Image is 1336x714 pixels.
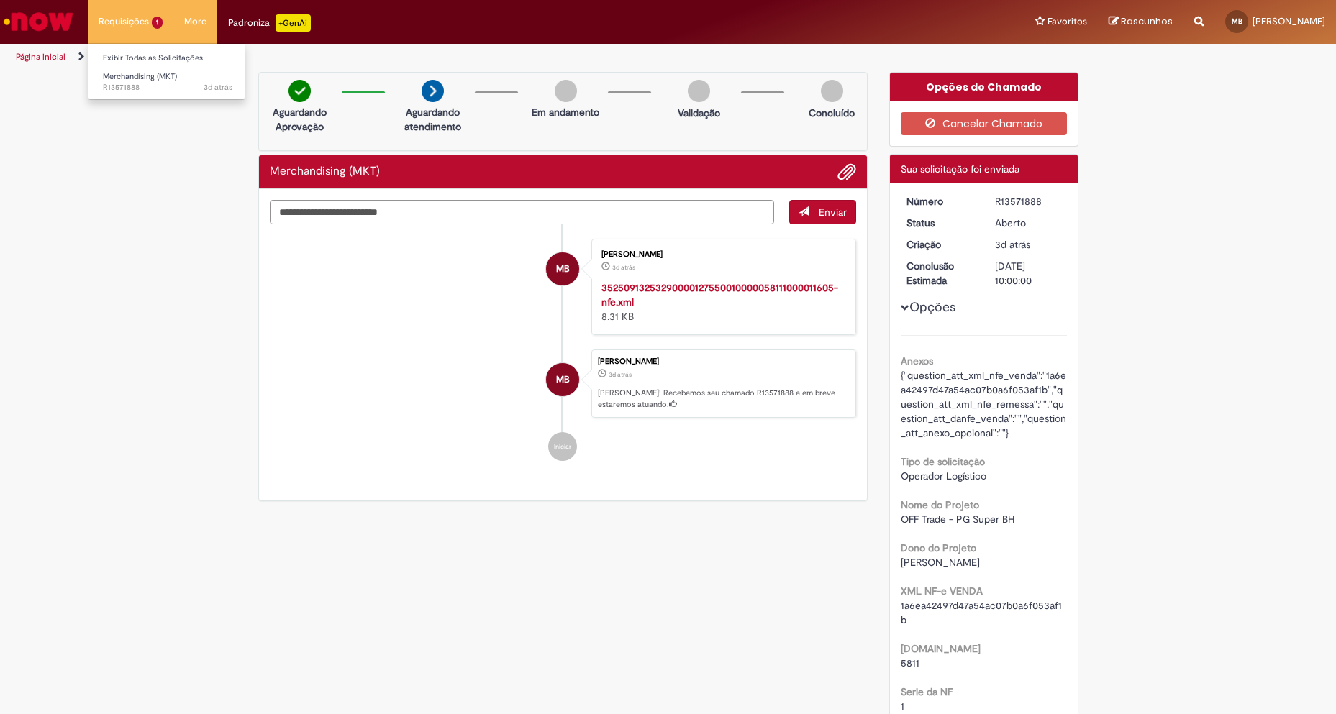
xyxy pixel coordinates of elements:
[901,642,981,655] b: [DOMAIN_NAME]
[103,82,232,93] span: R13571888
[532,105,599,119] p: Em andamento
[270,224,857,476] ul: Histórico de tíquete
[896,259,984,288] dt: Conclusão Estimada
[995,194,1062,209] div: R13571888
[901,656,919,669] span: 5811
[265,105,335,134] p: Aguardando Aprovação
[601,281,838,308] a: 35250913253290000127550010000058111000011605-nfe.xml
[228,14,311,32] div: Padroniza
[901,455,985,468] b: Tipo de solicitação
[1,7,76,36] img: ServiceNow
[896,237,984,252] dt: Criação
[901,369,1066,439] span: {"question_att_xml_nfe_venda":"1a6ea42497d47a54ac07b0a6f053af1b","question_att_xml_nfe_remessa":"...
[896,194,984,209] dt: Número
[901,700,904,713] span: 1
[612,263,635,272] time: 26/09/2025 16:56:34
[901,585,983,598] b: XML NF-e VENDA
[819,206,847,219] span: Enviar
[609,370,632,379] time: 26/09/2025 17:02:35
[896,216,984,230] dt: Status
[995,238,1030,251] time: 26/09/2025 17:02:35
[598,388,848,410] p: [PERSON_NAME]! Recebemos seu chamado R13571888 e em breve estaremos atuando.
[688,80,710,102] img: img-circle-grey.png
[422,80,444,102] img: arrow-next.png
[995,237,1062,252] div: 26/09/2025 17:02:35
[612,263,635,272] span: 3d atrás
[901,556,980,569] span: [PERSON_NAME]
[556,252,570,286] span: MB
[901,599,1062,626] span: 1a6ea42497d47a54ac07b0a6f053af1b
[809,106,855,120] p: Concluído
[901,541,976,554] b: Dono do Projeto
[601,250,841,259] div: [PERSON_NAME]
[270,200,775,224] textarea: Digite sua mensagem aqui...
[901,513,1014,526] span: OFF Trade - PG Super BH
[821,80,843,102] img: img-circle-grey.png
[601,280,841,324] div: 8.31 KB
[1109,15,1173,29] a: Rascunhos
[995,238,1030,251] span: 3d atrás
[546,363,579,396] div: Marcelo Bomfim
[288,80,311,102] img: check-circle-green.png
[837,163,856,181] button: Adicionar anexos
[270,165,380,178] h2: Merchandising (MKT) Histórico de tíquete
[901,112,1067,135] button: Cancelar Chamado
[270,349,857,418] li: Marcelo Bomfim
[88,50,247,66] a: Exibir Todas as Solicitações
[609,370,632,379] span: 3d atrás
[204,82,232,93] time: 26/09/2025 17:02:37
[995,216,1062,230] div: Aberto
[1121,14,1173,28] span: Rascunhos
[1232,17,1242,26] span: MB
[398,105,468,134] p: Aguardando atendimento
[1048,14,1087,29] span: Favoritos
[184,14,206,29] span: More
[16,51,65,63] a: Página inicial
[546,252,579,285] div: Marcelo Bomfim
[103,71,177,82] span: Merchandising (MKT)
[890,73,1078,101] div: Opções do Chamado
[901,354,933,367] b: Anexos
[901,163,1019,175] span: Sua solicitação foi enviada
[556,362,570,397] span: MB
[152,17,163,29] span: 1
[276,14,311,32] p: +GenAi
[204,82,232,93] span: 3d atrás
[901,685,953,698] b: Serie da NF
[11,44,880,70] ul: Trilhas de página
[598,357,848,366] div: [PERSON_NAME]
[88,69,247,96] a: Aberto R13571888 : Merchandising (MKT)
[88,43,245,100] ul: Requisições
[901,498,979,511] b: Nome do Projeto
[789,200,856,224] button: Enviar
[995,259,1062,288] div: [DATE] 10:00:00
[99,14,149,29] span: Requisições
[678,106,720,120] p: Validação
[1253,15,1325,27] span: [PERSON_NAME]
[555,80,577,102] img: img-circle-grey.png
[901,470,986,482] span: Operador Logístico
